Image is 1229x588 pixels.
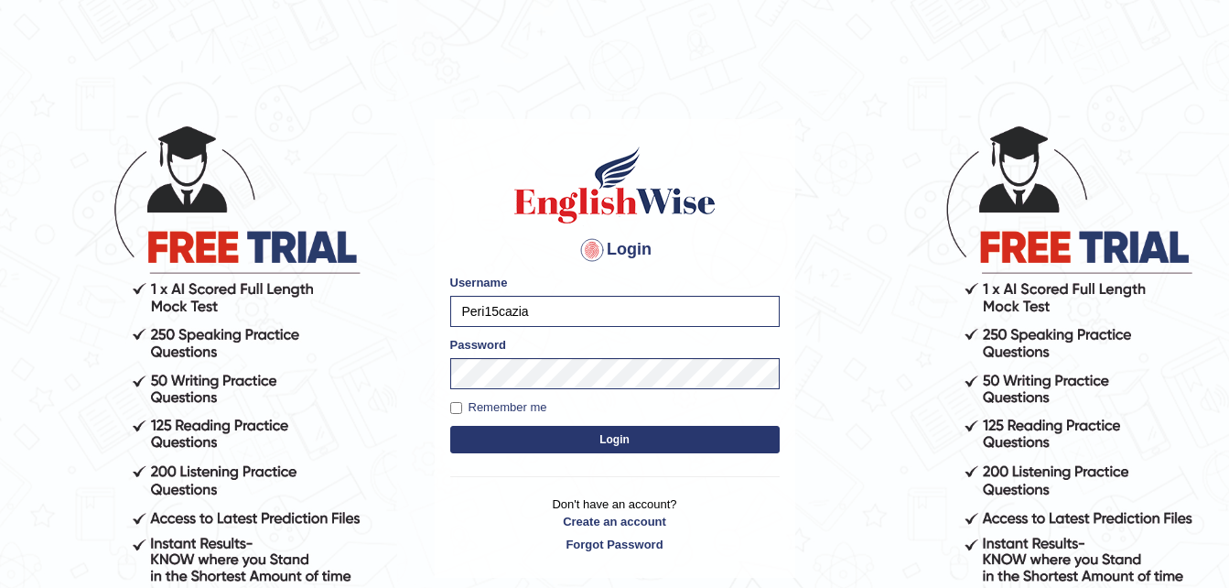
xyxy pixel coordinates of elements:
label: Password [450,336,506,354]
label: Remember me [450,398,547,417]
input: Remember me [450,402,462,414]
button: Login [450,426,780,453]
h4: Login [450,235,780,265]
label: Username [450,274,508,291]
p: Don't have an account? [450,495,780,552]
img: Logo of English Wise sign in for intelligent practice with AI [511,144,719,226]
a: Create an account [450,513,780,530]
a: Forgot Password [450,536,780,553]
